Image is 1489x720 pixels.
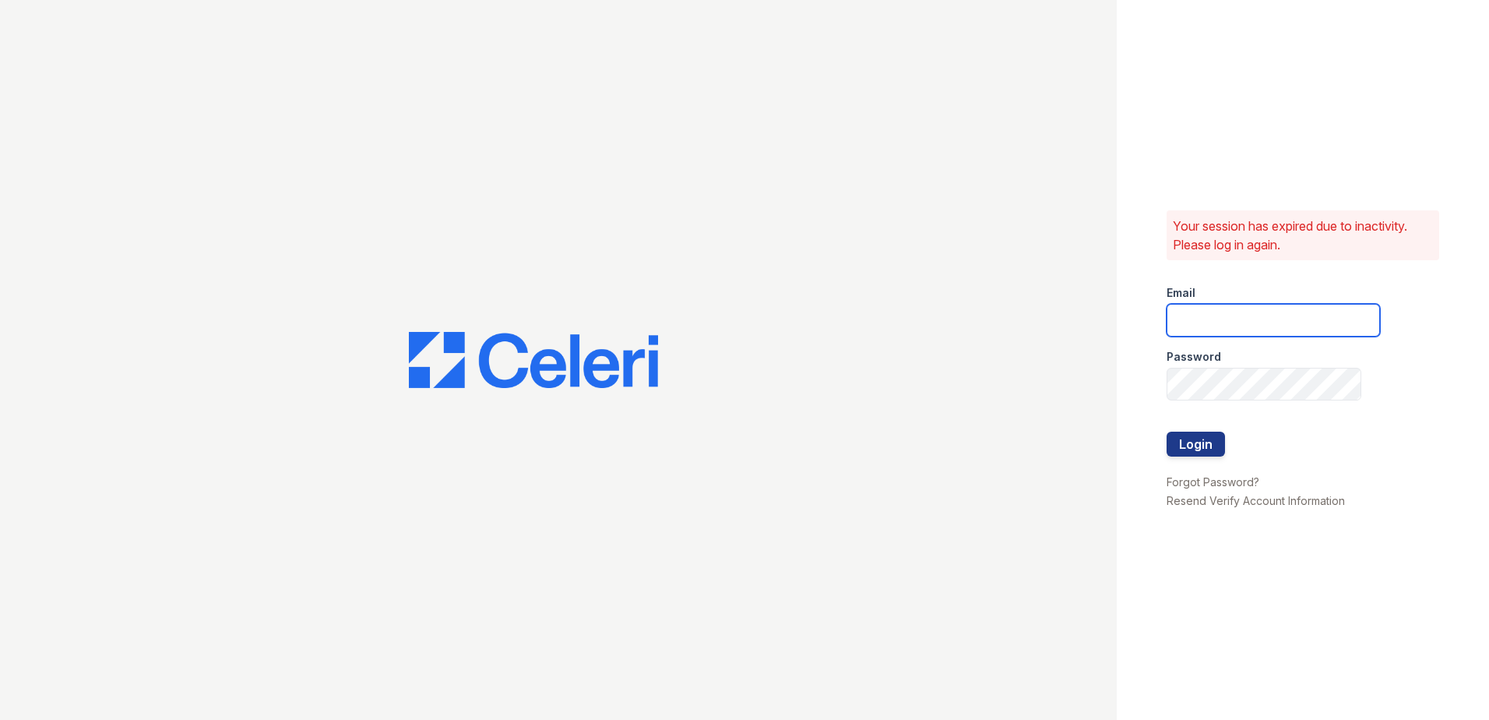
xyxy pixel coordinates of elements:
p: Your session has expired due to inactivity. Please log in again. [1173,217,1433,254]
a: Resend Verify Account Information [1167,494,1345,507]
img: CE_Logo_Blue-a8612792a0a2168367f1c8372b55b34899dd931a85d93a1a3d3e32e68fde9ad4.png [409,332,658,388]
label: Email [1167,285,1195,301]
a: Forgot Password? [1167,475,1259,489]
label: Password [1167,349,1221,365]
button: Login [1167,432,1225,457]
